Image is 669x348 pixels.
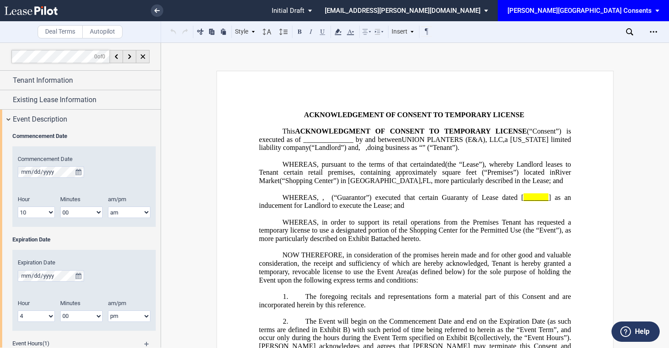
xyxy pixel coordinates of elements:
[12,340,42,347] span: Event Hours
[508,7,652,15] div: [PERSON_NAME][GEOGRAPHIC_DATA] Consents
[259,293,573,309] span: The foregoing recitals and representations form a material part of this Consent and are incorpora...
[73,166,84,178] button: true
[317,26,328,37] button: Underline
[283,317,288,325] span: 2.
[259,135,573,151] span: limited liability company
[18,259,55,266] span: Expiration Date
[259,317,573,333] span: The Event will begin on the Commencement Date and end on the Expiration Date (as such terms are d...
[469,334,474,342] a: B
[282,127,295,135] span: This
[430,144,459,152] span: “Tenant”).
[12,236,50,243] span: Expiration Date
[207,26,217,37] button: Copy
[195,26,206,37] button: Cut
[421,177,423,185] span: ,
[309,144,358,152] span: (“Landlord”) and
[376,235,421,243] span: attached hereto.
[38,25,83,38] label: Deal Terms
[371,235,376,243] a: B
[294,26,305,37] button: Bold
[367,144,422,152] span: doing business as “
[108,300,126,306] span: am/pm
[402,135,503,143] span: UNION PLANTERS (E&A), LLC
[60,196,81,203] span: Minutes
[331,193,523,201] span: (“Guarantor”) executed that certain Guaranty of Lease dated [
[259,251,573,275] span: NOW THEREFORE, in consideration of the promises herein made and for other good and valuable consi...
[306,26,316,37] button: Italic
[304,111,524,119] span: ACKNOWLEDGEMENT OF CONSENT TO TEMPORARY LICENSE
[365,144,367,152] span: ,
[423,177,431,185] span: FL
[102,53,105,59] span: 0
[282,193,319,201] span: WHEREAS,
[510,135,548,143] span: [US_STATE]
[445,160,484,168] span: (the “Lease”)
[272,7,304,15] span: Initial Draft
[442,168,555,176] span: square feet (“Premises”) located in
[283,293,288,301] span: 1.
[431,177,563,185] span: , more particularly described in the Lease; and
[503,135,505,143] span: ,
[343,325,348,333] a: B
[18,156,73,162] span: Commencement Date
[259,127,573,143] span: (“Consent”) is executed as of ______________ by and between
[259,160,573,176] span: , whereby Landlord leases to Tenant certain retail premises, containing approximately
[422,144,430,152] span: ” (
[18,196,30,203] span: Hour
[280,177,346,185] span: (“Shopping Center”) in
[234,26,257,38] div: Style
[430,160,445,168] span: dated
[259,193,573,209] span: ] as an inducement for Landlord to execute the Lease; and
[322,193,331,201] span: ,
[505,135,508,143] span: a
[13,75,73,86] span: Tenant Information
[635,326,650,337] label: Help
[18,300,30,306] span: Hour
[390,26,416,38] div: Insert
[218,26,229,37] button: Paste
[295,127,527,135] span: ACKNOWLEDGMENT OF CONSENT TO TEMPORARY LICENSE
[358,144,360,152] span: ,
[13,95,96,105] span: Existing Lease Information
[259,325,573,341] span: ) with such period of time being referred to herein as the “Event Term”, and occur only during th...
[60,300,81,306] span: Minutes
[259,218,573,242] span: WHEREAS, in order to support its retail operations from the Premises Tenant has requested a tempo...
[282,160,430,168] span: WHEREAS, pursuant to the terms of that certain
[259,168,573,184] span: River Market
[7,340,135,348] label: (1)
[421,26,432,37] button: Toggle Control Characters
[259,268,573,284] span: (as defined below) for the sole purpose of holding the Event upon the following express terms and...
[108,196,126,203] span: am/pm
[82,25,123,38] label: Autopilot
[12,133,67,139] span: Commencement Date
[523,193,548,201] span: _______
[13,114,67,125] span: Event Description
[646,25,661,39] div: Open Lease options menu
[94,53,105,59] span: of
[611,321,660,342] button: Help
[73,270,84,282] button: true
[94,53,97,59] span: 0
[348,177,420,185] span: [GEOGRAPHIC_DATA]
